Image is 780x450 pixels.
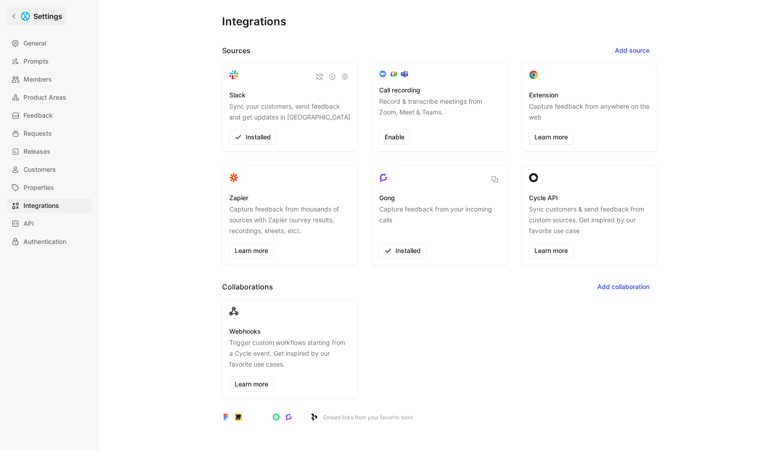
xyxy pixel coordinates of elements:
span: Members [23,74,52,85]
p: Trigger custom workflows starting from a Cycle event. Get inspired by our favorite use cases. [229,337,350,370]
button: Installed [379,243,426,258]
a: Properties [7,180,92,195]
button: Add source [607,43,657,58]
span: Installed [235,132,271,142]
span: Integrations [23,200,59,211]
a: Releases [7,144,92,159]
a: API [7,216,92,231]
p: Sync customers & send feedback from custom sources. Get inspired by our favorite use case [529,204,650,236]
span: Requests [23,128,52,139]
a: Customers [7,162,92,177]
span: Enable [385,132,404,142]
span: Authentication [23,236,66,247]
p: Capture feedback from anywhere on the web [529,101,650,123]
a: Prompts [7,54,92,69]
h3: Cycle API [529,193,558,203]
span: General [23,38,46,49]
p: Sync your customers, send feedback and get updates in [GEOGRAPHIC_DATA] [229,101,350,123]
h3: Call recording [379,85,420,96]
p: Record & transcribe meetings from Zoom, Meet & Teams. [379,96,500,123]
h3: Zapier [229,193,248,203]
a: Members [7,72,92,87]
span: Prompts [23,56,49,67]
h3: Gong [379,193,395,203]
a: Authentication [7,234,92,249]
button: Enable [379,130,410,144]
span: API [23,218,34,229]
span: Add source [615,45,650,56]
span: Feedback [23,110,53,121]
h3: Extension [529,90,558,101]
a: Settings [7,7,66,25]
span: Releases [23,146,51,157]
a: Product Areas [7,90,92,105]
a: Integrations [7,198,92,213]
span: Installed [385,245,421,256]
a: Requests [7,126,92,141]
h3: Slack [229,90,246,101]
a: General [7,36,92,51]
h2: Collaborations [222,281,273,292]
a: Learn more [229,377,274,391]
p: Embed links from your favorite tools [323,413,413,422]
h1: Integrations [222,14,286,29]
span: Customers [23,164,56,175]
h1: Settings [33,11,62,22]
h3: Webhooks [229,326,261,337]
a: Learn more [529,130,573,144]
h2: Sources [222,45,251,56]
button: Add collaboration [590,280,657,294]
p: Capture feedback from your incoming calls [379,204,500,236]
a: Feedback [7,108,92,123]
p: Capture feedback from thousands of sources with Zapier (survey results, recordings, sheets, etc). [229,204,350,236]
a: Learn more [229,243,274,258]
button: Installed [229,130,276,144]
a: Learn more [529,243,573,258]
span: Product Areas [23,92,66,103]
span: Add collaboration [597,281,650,292]
span: Properties [23,182,54,193]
